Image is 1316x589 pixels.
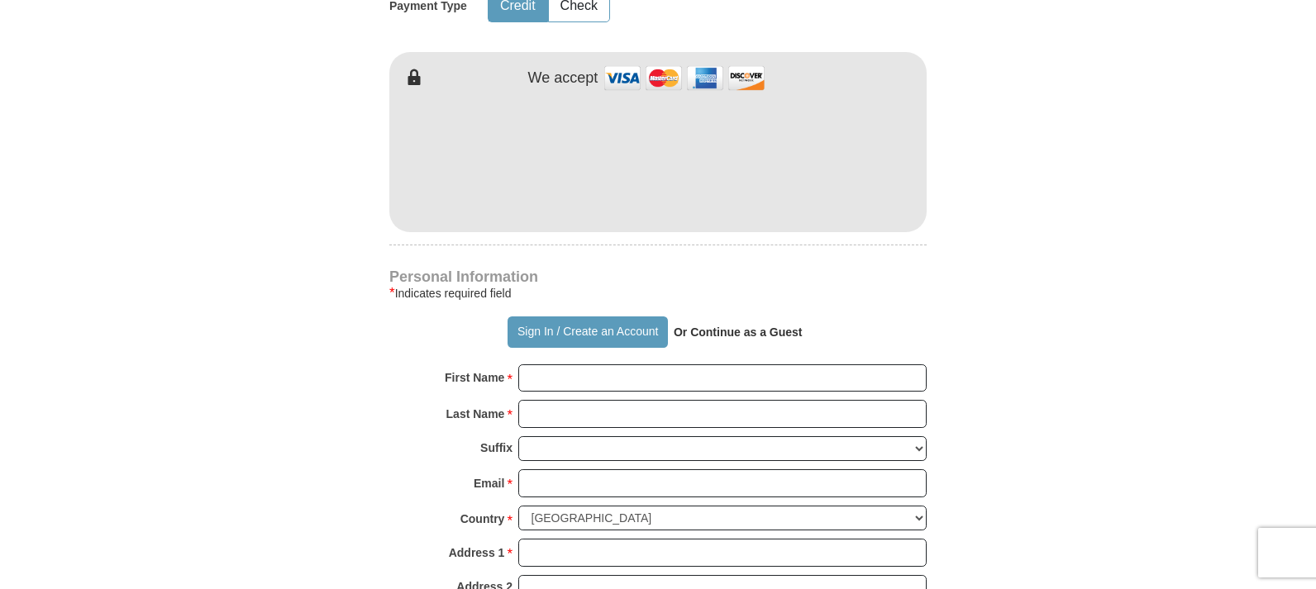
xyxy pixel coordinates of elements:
strong: First Name [445,366,504,389]
strong: Email [474,472,504,495]
div: Indicates required field [389,283,927,303]
strong: Address 1 [449,541,505,564]
strong: Last Name [446,402,505,425]
img: credit cards accepted [602,60,767,96]
button: Sign In / Create an Account [508,316,667,348]
h4: We accept [528,69,598,88]
h4: Personal Information [389,270,927,283]
strong: Or Continue as a Guest [674,325,803,339]
strong: Country [460,507,505,530]
strong: Suffix [480,436,513,459]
